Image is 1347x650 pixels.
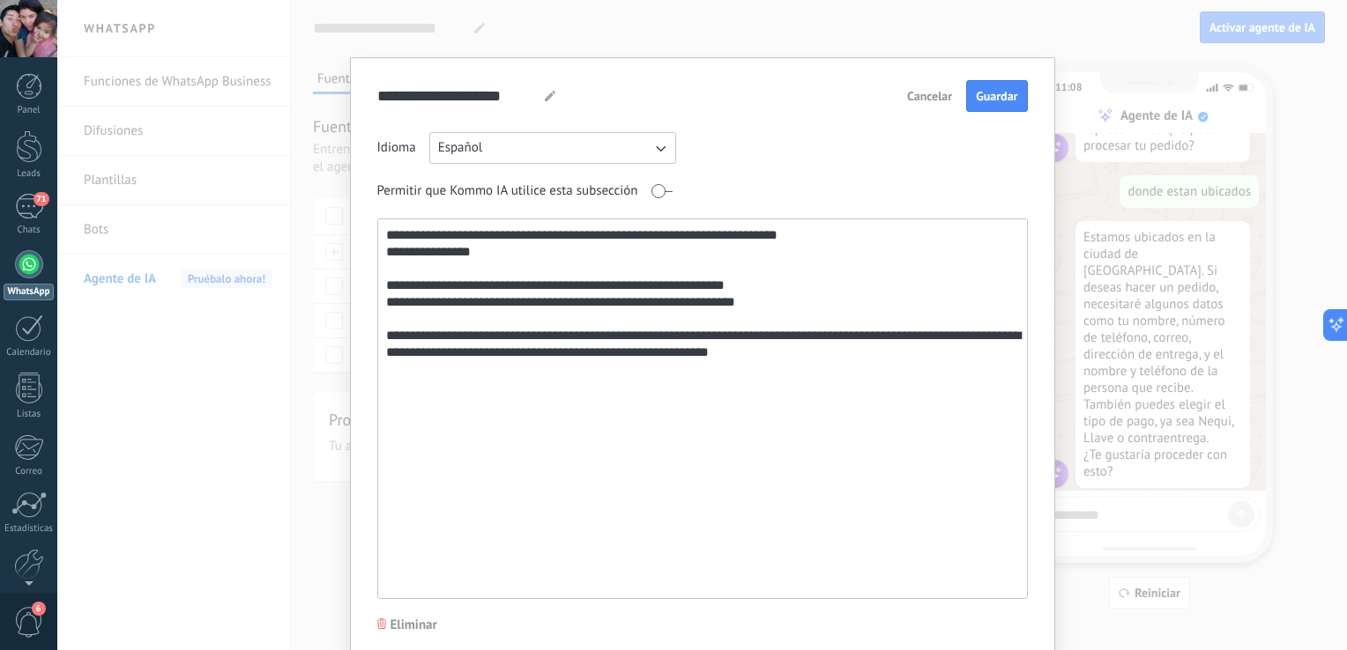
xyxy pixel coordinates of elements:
[4,284,54,300] div: WhatsApp
[377,182,638,200] span: Permitir que Kommo IA utilice esta subsección
[976,90,1017,102] span: Guardar
[377,139,416,157] span: Idioma
[899,83,960,109] button: Cancelar
[4,347,55,358] div: Calendario
[4,105,55,116] div: Panel
[4,168,55,180] div: Leads
[966,80,1027,112] button: Guardar
[438,139,483,157] span: Español
[4,466,55,477] div: Correo
[391,617,437,634] span: Eliminar
[4,523,55,535] div: Estadísticas
[429,132,676,164] button: Español
[907,90,952,102] span: Cancelar
[33,192,48,206] span: 71
[4,225,55,236] div: Chats
[4,409,55,420] div: Listas
[32,602,46,616] span: 6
